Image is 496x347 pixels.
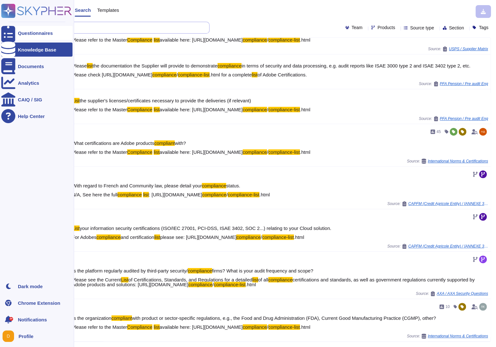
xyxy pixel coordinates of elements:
[257,72,307,77] span: of Adobe Certifications.
[236,234,261,240] mark: compliance
[72,98,80,103] mark: List
[149,192,202,197] span: : [URL][DOMAIN_NAME]
[268,37,300,43] mark: compliance-list
[268,277,293,282] mark: compliance
[268,324,300,330] mark: compliance-list
[80,98,251,103] span: the supplier's licenses/certificates necessary to provide the deliveries (if relevant)
[267,149,268,155] span: /
[72,192,118,197] span: N/A, See here the full
[72,72,152,77] span: Please check [URL][DOMAIN_NAME]
[1,329,19,343] button: user
[127,324,152,330] mark: Compliance
[1,43,72,57] a: Knowledge Base
[479,303,487,311] img: user
[18,284,43,289] div: Dark mode
[202,192,226,197] mark: compliance
[154,234,160,240] mark: list
[127,107,152,112] mark: Compliance
[1,26,72,40] a: Questionnaires
[268,107,300,112] mark: compliance-list
[437,130,441,134] span: 45
[111,315,132,321] mark: compliant
[72,225,80,231] mark: List
[72,324,127,330] span: Please refer to the Master
[87,63,93,68] mark: list
[428,334,488,338] span: International Norms & Certifications
[75,8,91,12] span: Search
[479,128,487,136] img: user
[212,282,214,287] span: /
[9,317,13,321] div: 9+
[154,149,159,155] mark: list
[437,292,488,296] span: AXA / AXA Security Questions
[154,107,159,112] mark: list
[267,107,268,112] span: /
[154,140,175,146] mark: compliant
[152,72,177,77] mark: compliance
[19,334,34,339] span: Profile
[228,192,259,197] mark: compliance-list
[18,47,56,52] div: Knowledge Base
[428,46,488,51] span: Source:
[188,282,213,287] mark: compliance
[18,301,60,305] div: Chrome Extension
[226,183,240,188] span: status.
[428,159,488,163] span: International Norms & Certifications
[154,324,159,330] mark: list
[300,149,310,155] span: .html
[243,37,267,43] mark: compliance
[407,334,488,339] span: Source:
[258,277,268,282] span: of all
[132,315,436,321] span: with product or sector-specific regulations, e.g., the Food and Drug Administration (FDA), Curren...
[18,114,45,119] div: Help Center
[1,92,72,106] a: CAIQ / SIG
[97,8,119,12] span: Templates
[419,116,488,121] span: Source:
[252,277,258,282] mark: list
[18,64,44,69] div: Documents
[261,234,262,240] span: /
[241,63,470,68] span: in terms of security and data processing, e.g. audit reports like ISAE 3000 type 2 and ISAE 3402 ...
[80,225,331,231] span: your information security certifications (ISO/IEC 27001, PCI-DSS, ISAE 3402, SOC 2...) relating t...
[160,149,243,155] span: available here: [URL][DOMAIN_NAME]
[18,317,47,322] span: Notifications
[419,81,488,86] span: Source:
[300,324,310,330] span: .html
[72,183,202,188] span: With regard to French and Community law, please detail your
[72,315,111,321] span: Is the organization
[160,324,243,330] span: available here: [URL][DOMAIN_NAME]
[243,107,267,112] mark: compliance
[1,59,72,73] a: Documents
[210,72,252,77] span: .html for a complete
[479,25,488,30] span: Tags
[268,149,300,155] mark: compliance-list
[121,277,128,282] mark: List
[214,282,246,287] mark: compliance-list
[72,63,87,68] span: Please
[154,37,159,43] mark: list
[246,282,256,287] span: .html
[378,25,395,30] span: Products
[128,277,252,282] span: of Certifications, Standards, and Regulations for a detailed
[118,192,142,197] mark: compliance
[127,149,152,155] mark: Compliance
[408,244,488,248] span: CAPFM (Credit Agricole Entity) / [ANNEXE 3 Sécurity CRC UK Workfront CT
[160,234,236,240] span: please see: [URL][DOMAIN_NAME]
[25,22,203,33] input: Search a question or template...
[72,37,127,43] span: Please refer to the Master
[18,81,39,85] div: Analytics
[18,31,53,35] div: Questionnaires
[93,63,217,68] span: the documentation the Supplier will provide to demonstrate
[1,76,72,90] a: Analytics
[18,97,42,102] div: CAIQ / SIG
[72,277,121,282] span: Please see the Current
[1,109,72,123] a: Help Center
[177,72,178,77] span: /
[3,330,14,342] img: user
[226,192,228,197] span: /
[72,140,154,146] span: What certifications are Adobe products
[252,72,257,77] mark: list
[262,234,294,240] mark: compliance-list
[446,305,450,309] span: 10
[96,234,121,240] mark: compliance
